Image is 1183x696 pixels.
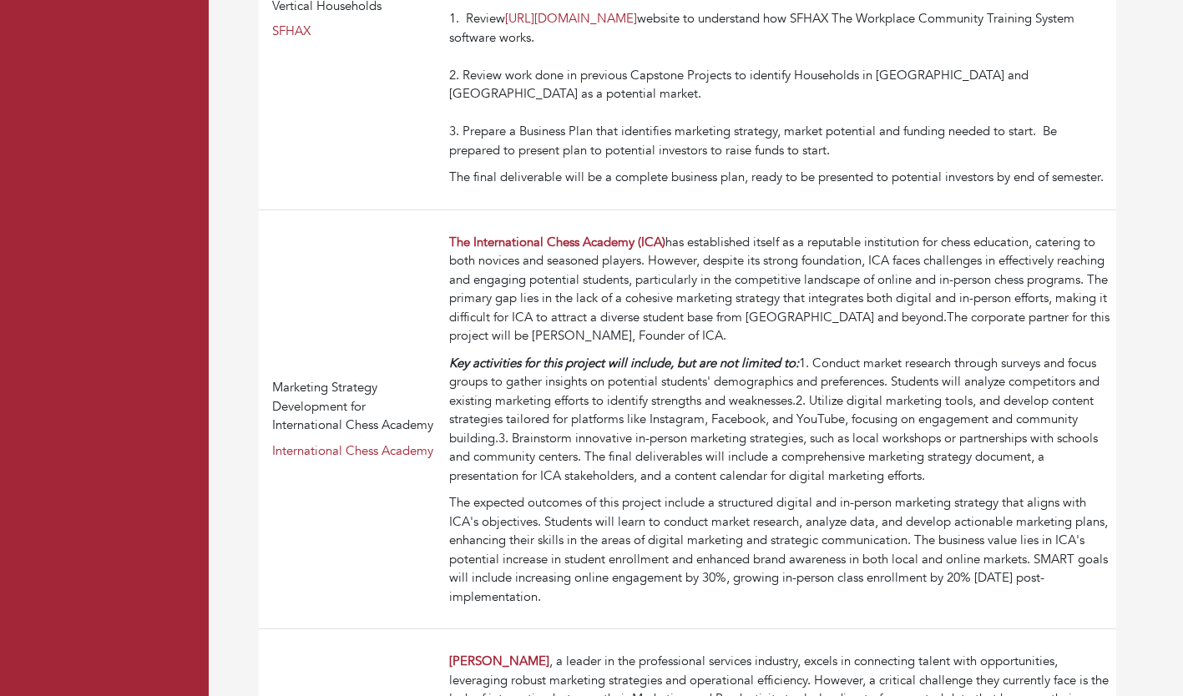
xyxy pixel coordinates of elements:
div: Marketing Strategy Development for International Chess Academy [272,378,436,435]
em: Key activities for this project will include, but are not limited to: [449,355,799,371]
div: 1. Conduct market research through surveys and focus groups to gather insights on potential stude... [449,354,1110,486]
a: SFHAX [272,23,311,39]
div: has established itself as a reputable institution for chess education, catering to both novices a... [449,233,1110,345]
a: International Chess Academy [272,442,433,459]
a: [PERSON_NAME] [449,653,549,669]
a: The International Chess Academy (ICA) [449,234,665,250]
div: The expected outcomes of this project include a structured digital and in-person marketing strate... [449,493,1110,606]
a: [URL][DOMAIN_NAME] [505,10,637,27]
div: The final deliverable will be a complete business plan, ready to be presented to potential invest... [449,168,1110,187]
